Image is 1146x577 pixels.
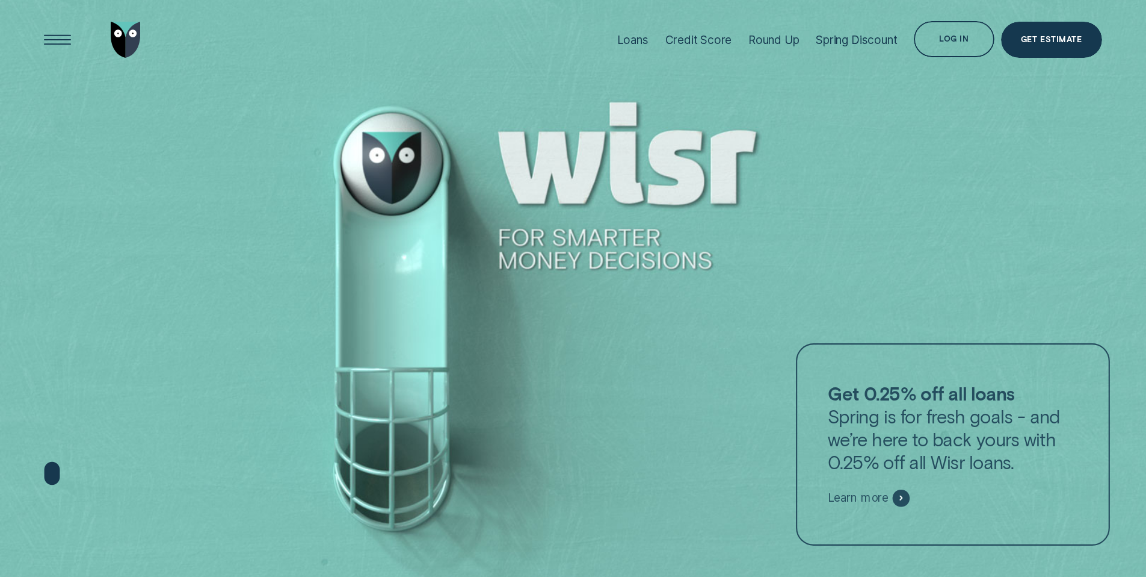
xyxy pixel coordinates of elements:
[828,382,1014,404] strong: Get 0.25% off all loans
[828,382,1079,474] p: Spring is for fresh goals - and we’re here to back yours with 0.25% off all Wisr loans.
[111,22,141,58] img: Wisr
[1001,22,1102,58] a: Get Estimate
[40,22,76,58] button: Open Menu
[617,33,648,47] div: Loans
[665,33,732,47] div: Credit Score
[816,33,897,47] div: Spring Discount
[914,21,994,57] button: Log in
[828,491,889,505] span: Learn more
[748,33,799,47] div: Round Up
[796,343,1110,546] a: Get 0.25% off all loansSpring is for fresh goals - and we’re here to back yours with 0.25% off al...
